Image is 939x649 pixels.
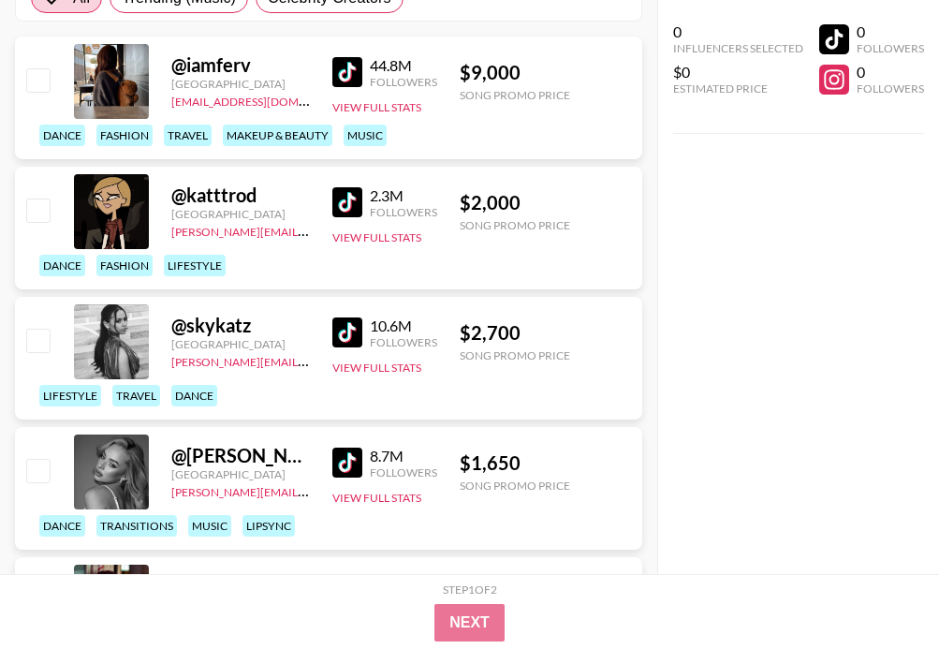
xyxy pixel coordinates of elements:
[39,255,85,276] div: dance
[443,583,497,597] div: Step 1 of 2
[673,22,803,41] div: 0
[332,317,362,347] img: TikTok
[370,465,437,479] div: Followers
[171,481,448,499] a: [PERSON_NAME][EMAIL_ADDRESS][DOMAIN_NAME]
[332,187,362,217] img: TikTok
[460,61,570,84] div: $ 9,000
[171,207,310,221] div: [GEOGRAPHIC_DATA]
[857,63,924,81] div: 0
[332,230,421,244] button: View Full Stats
[39,385,101,406] div: lifestyle
[370,335,437,349] div: Followers
[171,53,310,77] div: @ iamferv
[460,218,570,232] div: Song Promo Price
[39,515,85,537] div: dance
[96,515,177,537] div: transitions
[96,255,153,276] div: fashion
[171,221,448,239] a: [PERSON_NAME][EMAIL_ADDRESS][DOMAIN_NAME]
[171,314,310,337] div: @ skykatz
[370,205,437,219] div: Followers
[460,191,570,214] div: $ 2,000
[171,467,310,481] div: [GEOGRAPHIC_DATA]
[332,57,362,87] img: TikTok
[332,361,421,375] button: View Full Stats
[370,447,437,465] div: 8.7M
[857,81,924,96] div: Followers
[460,479,570,493] div: Song Promo Price
[857,41,924,55] div: Followers
[171,351,448,369] a: [PERSON_NAME][EMAIL_ADDRESS][DOMAIN_NAME]
[370,75,437,89] div: Followers
[370,186,437,205] div: 2.3M
[673,81,803,96] div: Estimated Price
[460,88,570,102] div: Song Promo Price
[332,448,362,478] img: TikTok
[242,515,295,537] div: lipsync
[673,41,803,55] div: Influencers Selected
[171,385,217,406] div: dance
[434,604,505,642] button: Next
[188,515,231,537] div: music
[845,555,917,627] iframe: Drift Widget Chat Controller
[332,100,421,114] button: View Full Stats
[171,184,310,207] div: @ katttrod
[223,125,332,146] div: makeup & beauty
[460,321,570,345] div: $ 2,700
[673,63,803,81] div: $0
[344,125,387,146] div: music
[171,337,310,351] div: [GEOGRAPHIC_DATA]
[460,451,570,475] div: $ 1,650
[370,317,437,335] div: 10.6M
[857,22,924,41] div: 0
[164,125,212,146] div: travel
[460,348,570,362] div: Song Promo Price
[332,491,421,505] button: View Full Stats
[112,385,160,406] div: travel
[164,255,226,276] div: lifestyle
[370,56,437,75] div: 44.8M
[96,125,153,146] div: fashion
[171,77,310,91] div: [GEOGRAPHIC_DATA]
[39,125,85,146] div: dance
[171,444,310,467] div: @ [PERSON_NAME].[PERSON_NAME].off
[171,91,359,109] a: [EMAIL_ADDRESS][DOMAIN_NAME]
